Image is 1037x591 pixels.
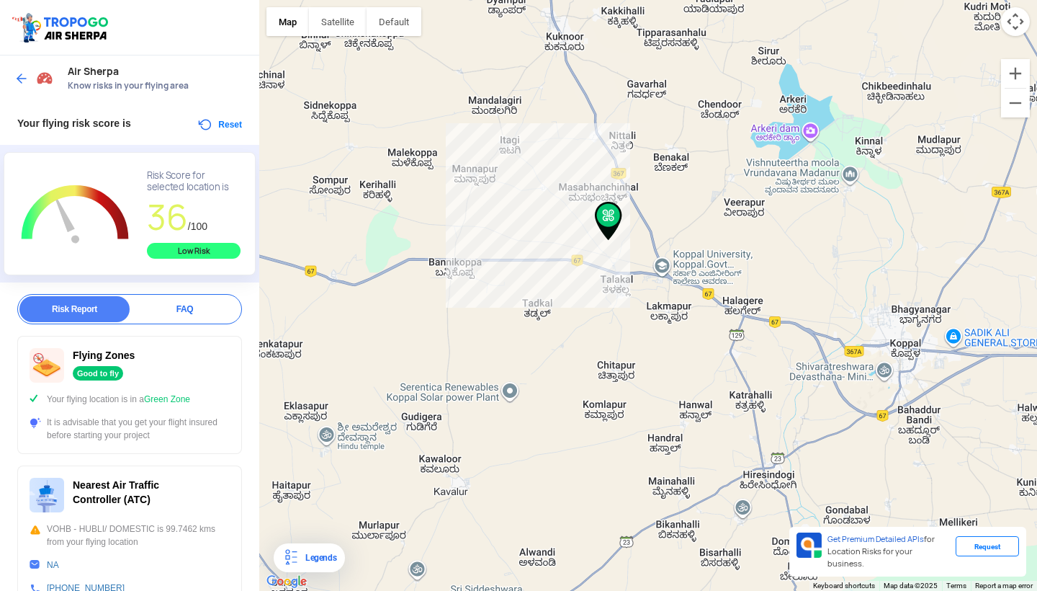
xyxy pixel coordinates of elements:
div: FAQ [130,296,240,322]
a: Terms [946,582,966,590]
img: Legends [282,549,300,566]
span: Flying Zones [73,350,135,361]
span: Air Sherpa [68,66,245,77]
div: Risk Score for selected location is [147,170,241,193]
div: for Location Risks for your business. [822,533,956,571]
img: Premium APIs [796,533,822,558]
a: Report a map error [975,582,1033,590]
a: Click to see this area on Google Maps [263,572,310,591]
button: Zoom in [1001,59,1030,88]
a: NA [47,560,59,570]
div: Low Risk [147,243,241,259]
span: Map data ©2025 [884,582,938,590]
button: Show satellite imagery [309,7,367,36]
g: Chart [15,170,135,260]
button: Show street map [266,7,309,36]
span: Your flying risk score is [17,117,131,129]
img: ic_nofly.svg [30,348,64,383]
img: Google [263,572,310,591]
div: Risk Report [19,296,130,322]
div: Request [956,536,1019,556]
button: Keyboard shortcuts [813,581,875,591]
span: Nearest Air Traffic Controller (ATC) [73,479,159,505]
button: Map camera controls [1001,7,1030,36]
div: Good to fly [73,366,123,381]
span: Know risks in your flying area [68,80,245,92]
div: VOHB - HUBLI/ DOMESTIC is 99.7462 kms from your flying location [30,523,230,548]
span: Green Zone [144,394,190,404]
span: Get Premium Detailed APIs [827,534,924,544]
div: It is advisable that you get your flight insured before starting your project [30,416,230,442]
img: ic_arrow_back_blue.svg [14,71,29,86]
button: Reset [197,116,242,133]
img: Risk Scores [36,69,53,86]
span: /100 [188,221,207,232]
img: ic_tgdronemaps.svg [11,11,113,44]
div: Legends [300,549,336,566]
img: ic_atc.svg [30,478,64,512]
div: Your flying location is in a [30,393,230,406]
span: 36 [147,195,188,240]
button: Zoom out [1001,89,1030,117]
